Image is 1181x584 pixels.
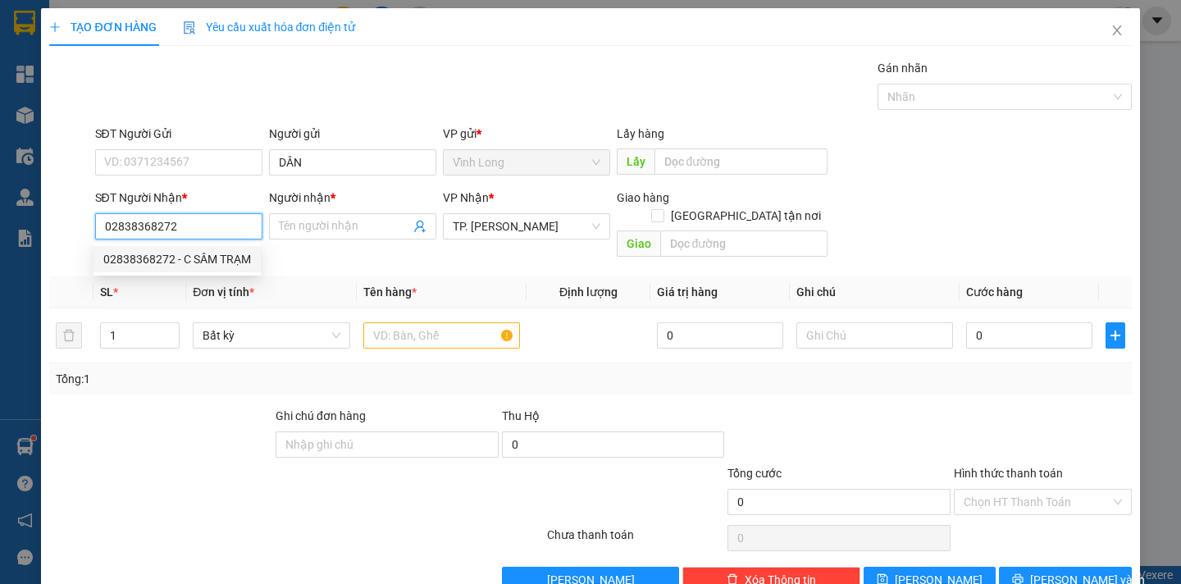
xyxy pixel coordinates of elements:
[95,189,262,207] div: SĐT Người Nhận
[103,250,251,268] div: 02838368272 - C SÂM TRẠM
[657,285,718,299] span: Giá trị hàng
[1110,24,1124,37] span: close
[654,148,828,175] input: Dọc đường
[727,467,782,480] span: Tổng cước
[269,125,436,143] div: Người gửi
[954,467,1063,480] label: Hình thức thanh toán
[1094,8,1140,54] button: Close
[363,322,520,349] input: VD: Bàn, Ghế
[878,62,928,75] label: Gán nhãn
[1106,329,1124,342] span: plus
[93,246,261,272] div: 02838368272 - C SÂM TRẠM
[443,191,489,204] span: VP Nhận
[183,21,196,34] img: icon
[617,127,664,140] span: Lấy hàng
[276,431,499,458] input: Ghi chú đơn hàng
[203,323,340,348] span: Bất kỳ
[657,322,783,349] input: 0
[617,191,669,204] span: Giao hàng
[617,230,660,257] span: Giao
[269,189,436,207] div: Người nhận
[276,409,366,422] label: Ghi chú đơn hàng
[49,21,61,33] span: plus
[453,150,600,175] span: Vĩnh Long
[183,21,356,34] span: Yêu cầu xuất hóa đơn điện tử
[56,322,82,349] button: delete
[796,322,953,349] input: Ghi Chú
[453,214,600,239] span: TP. Hồ Chí Minh
[413,220,426,233] span: user-add
[100,285,113,299] span: SL
[363,285,417,299] span: Tên hàng
[193,285,254,299] span: Đơn vị tính
[95,125,262,143] div: SĐT Người Gửi
[559,285,618,299] span: Định lượng
[664,207,828,225] span: [GEOGRAPHIC_DATA] tận nơi
[966,285,1023,299] span: Cước hàng
[1106,322,1125,349] button: plus
[660,230,828,257] input: Dọc đường
[545,526,727,554] div: Chưa thanh toán
[617,148,654,175] span: Lấy
[790,276,960,308] th: Ghi chú
[49,21,156,34] span: TẠO ĐƠN HÀNG
[443,125,610,143] div: VP gửi
[502,409,540,422] span: Thu Hộ
[56,370,457,388] div: Tổng: 1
